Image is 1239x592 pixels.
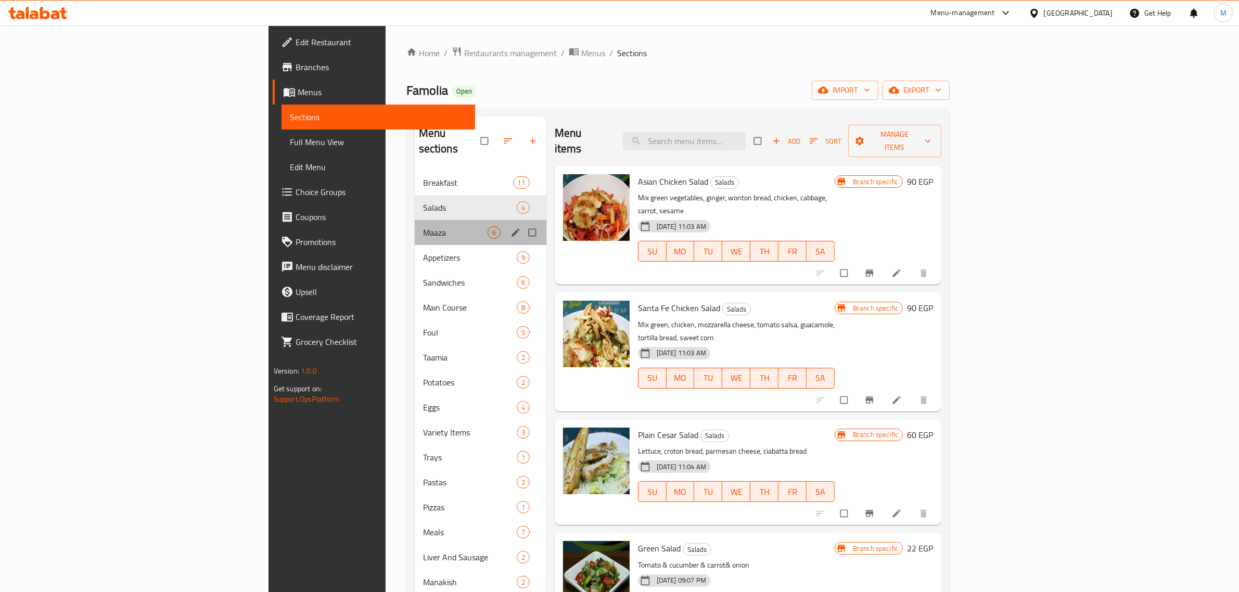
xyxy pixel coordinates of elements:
[711,176,738,188] span: Salads
[273,204,476,229] a: Coupons
[671,244,691,259] span: MO
[290,136,467,148] span: Full Menu View
[755,484,774,499] span: TH
[415,420,546,445] div: Variety Items3
[517,451,530,464] div: items
[858,502,883,525] button: Branch-specific-item
[296,286,467,298] span: Upsell
[514,178,529,188] span: 11
[555,125,610,157] h2: Menu items
[569,46,605,60] a: Menus
[581,47,605,59] span: Menus
[683,544,711,556] span: Salads
[755,370,774,385] span: TH
[290,161,467,173] span: Edit Menu
[517,478,529,487] span: 2
[517,476,530,488] div: items
[415,320,546,345] div: Foul5
[423,501,517,513] span: Pizzas
[415,270,546,295] div: Sandwiches6
[273,304,476,329] a: Coverage Report
[423,351,517,364] span: Taamia
[423,401,517,414] span: Eggs
[563,428,630,494] img: Plain Cesar Salad
[811,484,831,499] span: SA
[638,318,835,344] p: Mix green, chicken, mozzarella cheese, tomato salsa, guacamole, tortilla bread, sweet corn
[638,174,708,189] span: Asian Chicken Salad
[778,368,807,389] button: FR
[274,392,340,406] a: Support.OpsPlatform
[891,268,904,278] a: Edit menu item
[653,222,710,231] span: [DATE] 11:03 AM
[517,527,529,537] span: 7
[423,176,513,189] span: Breakfast
[623,132,746,150] input: search
[748,131,770,151] span: Select section
[722,368,750,389] button: WE
[561,47,565,59] li: /
[643,484,662,499] span: SU
[301,364,317,378] span: 1.0.0
[783,244,802,259] span: FR
[415,345,546,370] div: Taamia2
[694,481,722,502] button: TU
[517,526,530,538] div: items
[517,253,529,263] span: 9
[423,226,488,239] span: Maaza
[517,201,530,214] div: items
[811,244,831,259] span: SA
[643,244,662,259] span: SU
[812,81,878,100] button: import
[517,353,529,363] span: 2
[849,177,902,187] span: Branch specific
[517,501,530,513] div: items
[423,201,517,214] span: Salads
[755,244,774,259] span: TH
[803,133,848,149] span: Sort items
[907,301,933,315] h6: 90 EGP
[722,481,750,502] button: WE
[517,278,529,288] span: 6
[423,426,517,439] span: Variety Items
[891,84,941,97] span: export
[694,241,722,262] button: TU
[667,241,695,262] button: MO
[638,559,835,572] p: Tomato & cucumber & carrot& onion
[423,526,517,538] span: Meals
[834,390,856,410] span: Select to update
[1044,7,1113,19] div: [GEOGRAPHIC_DATA]
[517,503,529,512] span: 1
[857,128,933,154] span: Manage items
[807,133,844,149] button: Sort
[638,241,667,262] button: SU
[698,244,718,259] span: TU
[710,176,739,189] div: Salads
[517,203,529,213] span: 4
[517,577,529,587] span: 2
[517,551,530,563] div: items
[274,382,322,395] span: Get support on:
[517,328,529,338] span: 5
[273,30,476,55] a: Edit Restaurant
[750,481,778,502] button: TH
[423,576,517,588] span: Manakish
[750,368,778,389] button: TH
[698,370,718,385] span: TU
[671,484,691,499] span: MO
[509,226,525,239] button: edit
[820,84,870,97] span: import
[290,111,467,123] span: Sections
[726,484,746,499] span: WE
[488,228,500,238] span: 6
[701,430,729,442] span: Salads
[907,174,933,189] h6: 90 EGP
[563,174,630,241] img: Asian Chicken Salad
[778,241,807,262] button: FR
[423,326,517,339] span: Foul
[891,508,904,519] a: Edit menu item
[807,368,835,389] button: SA
[653,462,710,472] span: [DATE] 11:04 AM
[723,303,750,315] span: Salads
